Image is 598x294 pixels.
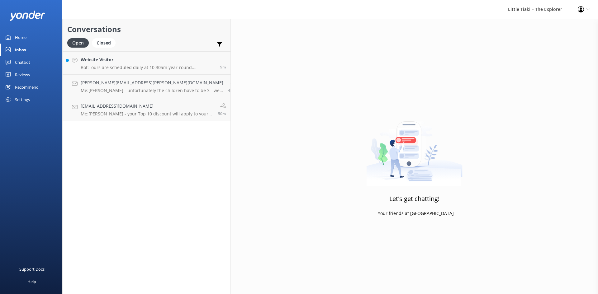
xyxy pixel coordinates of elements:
div: Reviews [15,68,30,81]
div: Support Docs [19,263,45,275]
img: yonder-white-logo.png [9,11,45,21]
h4: Website Visitor [81,56,216,63]
h3: Let's get chatting! [389,194,439,204]
h4: [EMAIL_ADDRESS][DOMAIN_NAME] [81,103,213,110]
div: Recommend [15,81,39,93]
img: artwork of a man stealing a conversation from at giant smartphone [366,108,463,186]
span: Oct 08 2025 09:31am (UTC +13:00) Pacific/Auckland [218,111,226,116]
div: Home [15,31,26,44]
h4: [PERSON_NAME][EMAIL_ADDRESS][PERSON_NAME][DOMAIN_NAME] [81,79,223,86]
a: [PERSON_NAME][EMAIL_ADDRESS][PERSON_NAME][DOMAIN_NAME]Me:[PERSON_NAME] - unfortunately the childr... [63,75,230,98]
a: Website VisitorBot:Tours are scheduled daily at 10:30am year-round. Depending on demand, extra to... [63,51,230,75]
a: Open [67,39,92,46]
a: Closed [92,39,119,46]
p: Me: [PERSON_NAME] - your Top 10 discount will apply to your whole booking. You can reply via retu... [81,111,213,117]
div: Open [67,38,89,48]
p: Me: [PERSON_NAME] - unfortunately the children have to be 3 - we cannot take children under that ... [81,88,223,93]
div: Chatbot [15,56,30,68]
h2: Conversations [67,23,226,35]
div: Help [27,275,36,288]
p: Bot: Tours are scheduled daily at 10:30am year-round. Depending on demand, extra tours may be add... [81,65,216,70]
div: Inbox [15,44,26,56]
a: [EMAIL_ADDRESS][DOMAIN_NAME]Me:[PERSON_NAME] - your Top 10 discount will apply to your whole book... [63,98,230,121]
div: Settings [15,93,30,106]
div: Closed [92,38,116,48]
p: - Your friends at [GEOGRAPHIC_DATA] [375,210,454,217]
span: Oct 08 2025 10:13am (UTC +13:00) Pacific/Auckland [220,64,226,70]
span: Oct 08 2025 09:33am (UTC +13:00) Pacific/Auckland [228,88,236,93]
